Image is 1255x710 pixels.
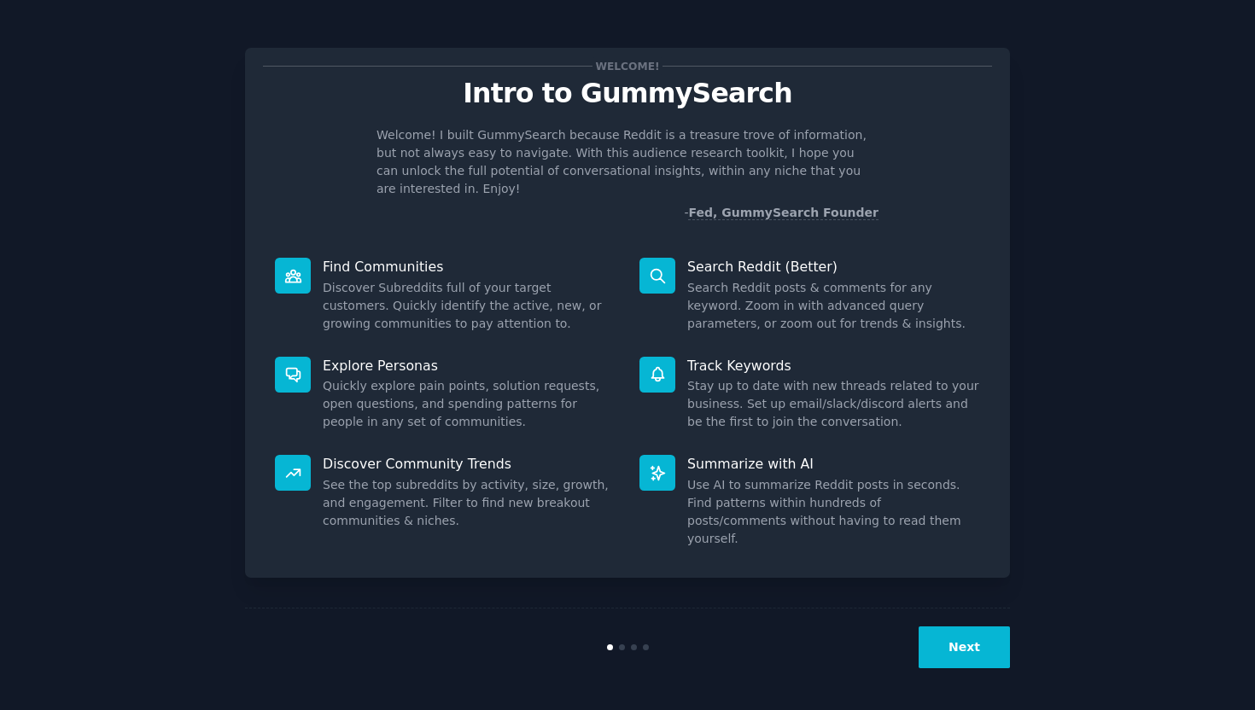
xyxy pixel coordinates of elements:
button: Next [919,626,1010,668]
p: Find Communities [323,258,616,276]
a: Fed, GummySearch Founder [688,206,878,220]
p: Discover Community Trends [323,455,616,473]
dd: See the top subreddits by activity, size, growth, and engagement. Filter to find new breakout com... [323,476,616,530]
dd: Use AI to summarize Reddit posts in seconds. Find patterns within hundreds of posts/comments with... [687,476,980,548]
p: Search Reddit (Better) [687,258,980,276]
p: Summarize with AI [687,455,980,473]
dd: Stay up to date with new threads related to your business. Set up email/slack/discord alerts and ... [687,377,980,431]
dd: Search Reddit posts & comments for any keyword. Zoom in with advanced query parameters, or zoom o... [687,279,980,333]
p: Track Keywords [687,357,980,375]
dd: Discover Subreddits full of your target customers. Quickly identify the active, new, or growing c... [323,279,616,333]
span: Welcome! [592,57,663,75]
p: Intro to GummySearch [263,79,992,108]
dd: Quickly explore pain points, solution requests, open questions, and spending patterns for people ... [323,377,616,431]
p: Explore Personas [323,357,616,375]
div: - [684,204,878,222]
p: Welcome! I built GummySearch because Reddit is a treasure trove of information, but not always ea... [376,126,878,198]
